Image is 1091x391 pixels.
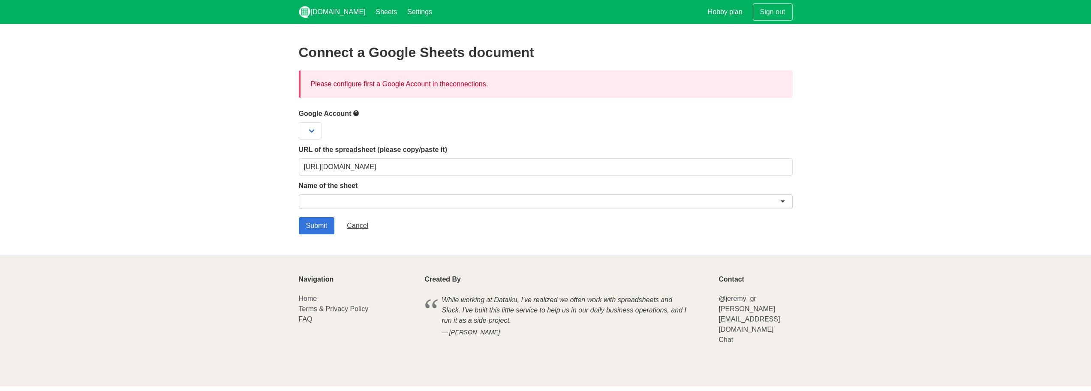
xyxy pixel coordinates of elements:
[718,295,756,302] a: @jeremy_gr
[299,108,793,119] label: Google Account
[299,315,313,323] a: FAQ
[425,276,709,283] p: Created By
[299,276,415,283] p: Navigation
[425,294,709,339] blockquote: While working at Dataiku, I've realized we often work with spreadsheets and Slack. I've built thi...
[299,145,793,155] label: URL of the spreadsheet (please copy/paste it)
[299,295,317,302] a: Home
[449,80,486,88] a: connections
[299,6,311,18] img: logo_v2_white.png
[753,3,793,21] a: Sign out
[299,217,335,234] input: Submit
[299,181,793,191] label: Name of the sheet
[340,217,376,234] a: Cancel
[718,336,733,343] a: Chat
[299,45,793,60] h2: Connect a Google Sheets document
[299,305,369,312] a: Terms & Privacy Policy
[718,276,792,283] p: Contact
[299,158,793,176] input: Should start with https://docs.google.com/spreadsheets/d/
[299,70,793,98] div: Please configure first a Google Account in the .
[442,328,691,337] cite: [PERSON_NAME]
[718,305,780,333] a: [PERSON_NAME][EMAIL_ADDRESS][DOMAIN_NAME]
